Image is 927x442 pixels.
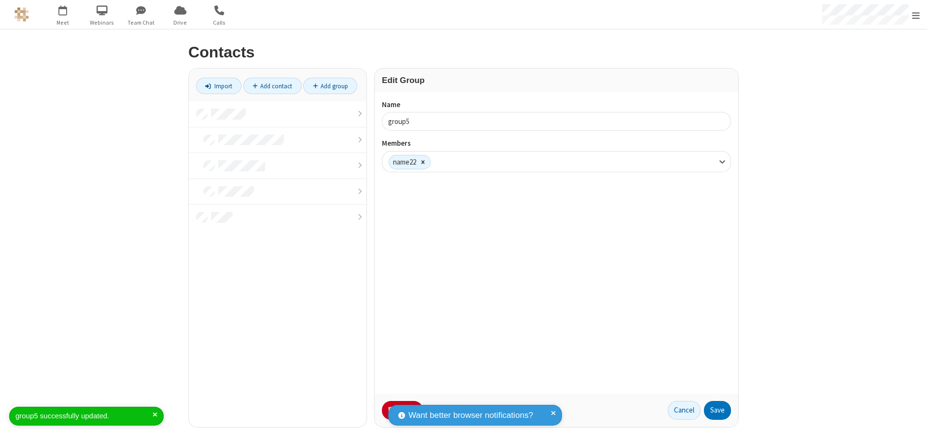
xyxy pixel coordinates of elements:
span: Meet [45,18,81,27]
label: Name [382,99,731,110]
div: name22 [389,155,416,169]
label: Members [382,138,731,149]
button: Save [704,401,731,420]
span: Want better browser notifications? [408,409,533,422]
a: Add contact [243,78,302,94]
h2: Contacts [188,44,739,61]
span: Webinars [84,18,120,27]
h3: Edit Group [382,76,731,85]
button: Delete [382,401,423,420]
span: Calls [201,18,238,27]
a: Add group [303,78,357,94]
a: Import [196,78,241,94]
div: group5 successfully updated. [15,411,153,422]
img: QA Selenium DO NOT DELETE OR CHANGE [14,7,29,22]
input: Name [382,112,731,131]
a: Cancel [668,401,701,420]
span: Drive [162,18,198,27]
span: Team Chat [123,18,159,27]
